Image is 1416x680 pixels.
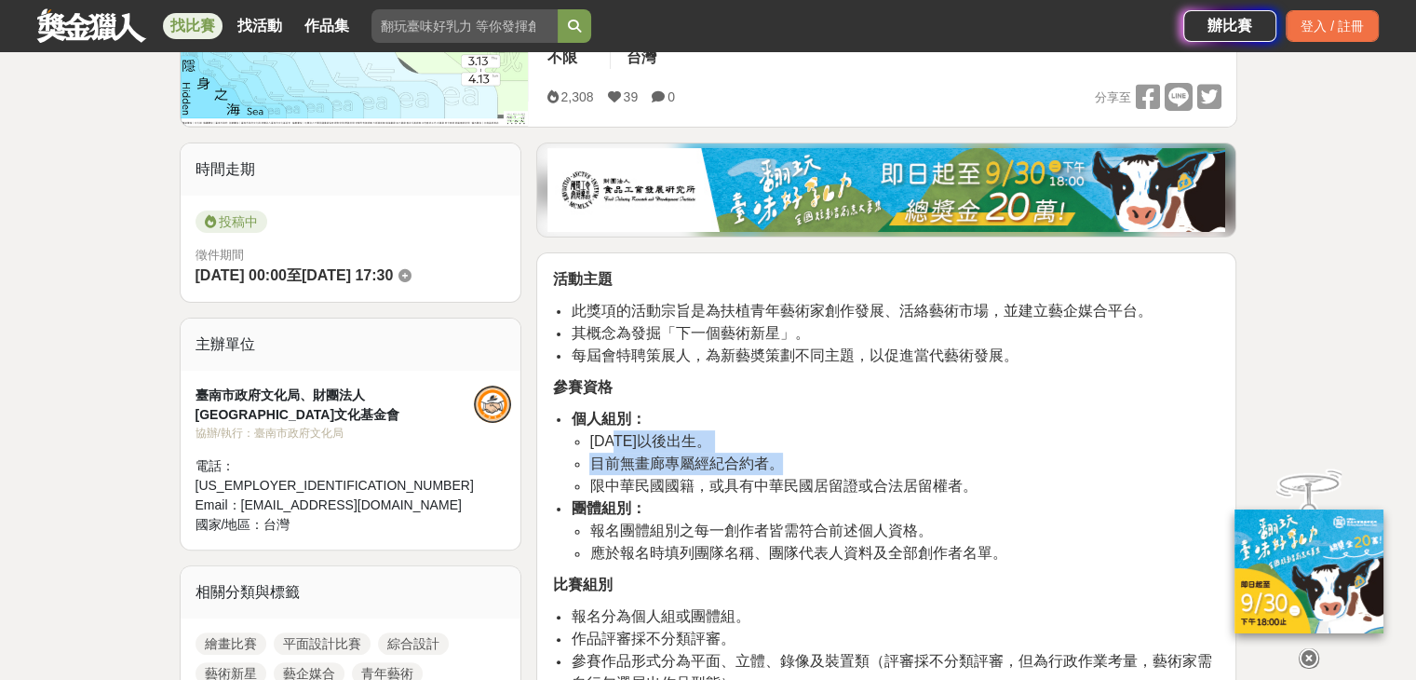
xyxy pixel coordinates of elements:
[196,456,474,496] div: 電話： [US_EMPLOYER_IDENTIFICATION_NUMBER]
[547,148,1225,232] img: b0ef2173-5a9d-47ad-b0e3-de335e335c0a.jpg
[196,386,474,425] div: 臺南市政府文化局、財團法人[GEOGRAPHIC_DATA]文化基金會
[181,143,521,196] div: 時間走期
[571,631,735,646] span: 作品評審採不分類評審。
[196,248,244,262] span: 徵件期間
[181,566,521,619] div: 相關分類與標籤
[560,89,593,104] span: 2,308
[552,271,612,287] strong: 活動主題
[371,9,558,43] input: 翻玩臺味好乳力 等你發揮創意！
[196,517,264,532] span: 國家/地區：
[196,632,266,655] a: 繪畫比賽
[181,319,521,371] div: 主辦單位
[571,325,809,341] span: 其概念為發掘「下一個藝術新星」。
[571,303,1152,319] span: 此獎項的活動宗旨是為扶植青年藝術家創作發展、活絡藝術市場，並建立藝企媒合平台。
[589,523,932,538] span: 報名團體組別之每一創作者皆需符合前述個人資格。
[1286,10,1379,42] div: 登入 / 註冊
[589,433,710,449] span: [DATE]以後出生。
[624,89,639,104] span: 39
[163,13,223,39] a: 找比賽
[230,13,290,39] a: 找活動
[1234,510,1383,633] img: ff197300-f8ee-455f-a0ae-06a3645bc375.jpg
[571,411,645,427] strong: 個人組別：
[196,267,287,283] span: [DATE] 00:00
[626,49,655,65] span: 台灣
[1183,10,1276,42] a: 辦比賽
[302,267,393,283] span: [DATE] 17:30
[196,496,474,515] div: Email： [EMAIL_ADDRESS][DOMAIN_NAME]
[263,517,290,532] span: 台灣
[378,632,449,655] a: 綜合設計
[589,456,783,471] span: 目前無畫廊專屬經紀合約者。
[571,500,645,516] strong: 團體組別：
[589,545,1006,561] span: 應於報名時填列團隊名稱、團隊代表人資料及全部創作者名單。
[546,49,576,65] span: 不限
[274,632,371,655] a: 平面設計比賽
[196,211,267,233] span: 投稿中
[589,478,977,494] span: 限中華民國國籍，或具有中華民國居留證或合法居留權者。
[1094,84,1130,112] span: 分享至
[287,267,302,283] span: 至
[552,379,612,395] strong: 參賽資格
[571,608,749,624] span: 報名分為個人組或團體組。
[552,577,612,592] strong: 比賽組別
[668,89,675,104] span: 0
[297,13,357,39] a: 作品集
[571,347,1018,363] span: 每屆會特聘策展人，為新藝奬策劃不同主題，以促進當代藝術發展。
[196,425,474,442] div: 協辦/執行： 臺南市政府文化局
